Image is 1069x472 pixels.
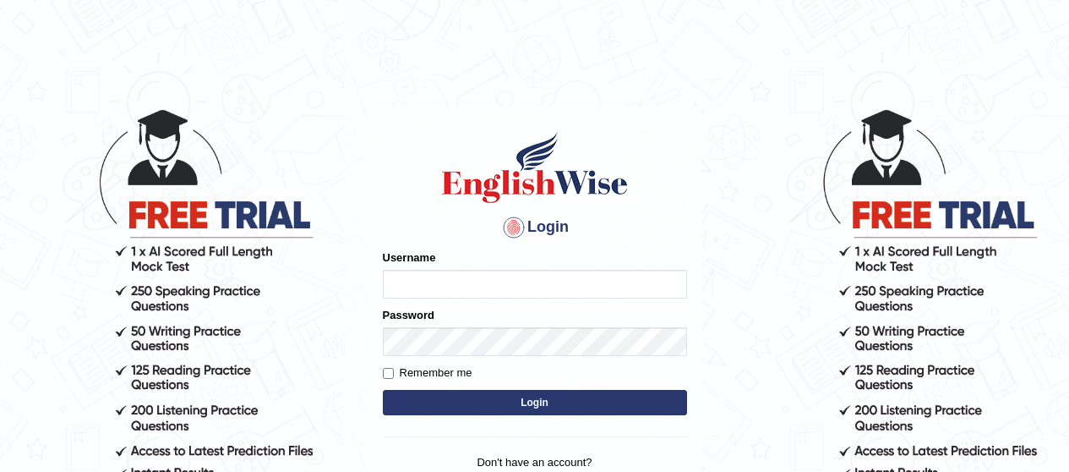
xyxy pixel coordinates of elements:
[383,368,394,379] input: Remember me
[383,250,436,266] label: Username
[383,214,687,241] h4: Login
[383,365,472,381] label: Remember me
[383,390,687,415] button: Login
[383,307,434,323] label: Password
[439,129,631,206] img: Logo of English Wise sign in for intelligent practice with AI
